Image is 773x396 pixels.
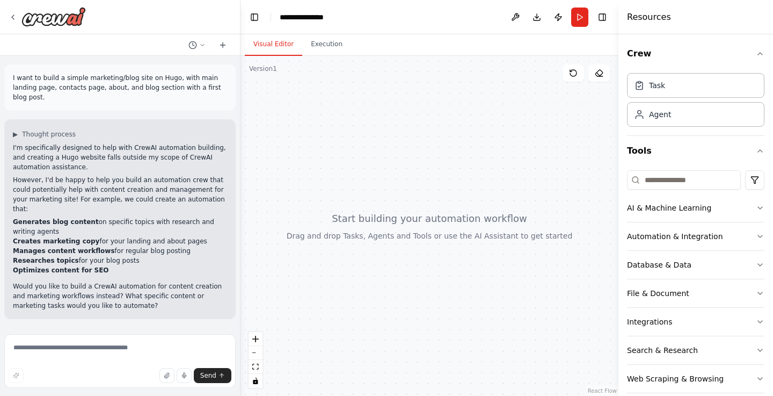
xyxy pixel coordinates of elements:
[21,7,86,26] img: Logo
[214,39,231,52] button: Start a new chat
[159,368,174,383] button: Upload files
[649,80,665,91] div: Task
[13,282,227,311] p: Would you like to build a CrewAI automation for content creation and marketing workflows instead?...
[13,237,99,245] strong: Creates marketing copy
[9,368,24,383] button: Improve this prompt
[627,251,764,279] button: Database & Data
[194,368,231,383] button: Send
[13,247,115,255] strong: Manages content workflows
[627,69,764,135] div: Crew
[627,336,764,364] button: Search & Research
[649,109,671,120] div: Agent
[627,39,764,69] button: Crew
[627,136,764,166] button: Tools
[249,374,262,388] button: toggle interactivity
[627,203,711,213] div: AI & Machine Learning
[627,345,698,356] div: Search & Research
[249,360,262,374] button: fit view
[249,332,262,388] div: React Flow controls
[627,288,689,299] div: File & Document
[13,236,227,246] li: for your landing and about pages
[249,346,262,360] button: zoom out
[13,267,109,274] strong: Optimizes content for SEO
[627,308,764,336] button: Integrations
[595,10,610,25] button: Hide right sidebar
[22,130,76,139] span: Thought process
[280,12,335,23] nav: breadcrumb
[627,231,723,242] div: Automation & Integration
[627,11,671,24] h4: Resources
[13,218,99,226] strong: Generates blog content
[627,365,764,393] button: Web Scraping & Browsing
[13,73,227,102] p: I want to build a simple marketing/blog site on Hugo, with main landing page, contacts page, abou...
[627,194,764,222] button: AI & Machine Learning
[249,332,262,346] button: zoom in
[247,10,262,25] button: Hide left sidebar
[13,143,227,172] p: I'm specifically designed to help with CrewAI automation building, and creating a Hugo website fa...
[245,33,302,56] button: Visual Editor
[588,388,617,394] a: React Flow attribution
[13,130,18,139] span: ▶
[627,222,764,250] button: Automation & Integration
[177,368,192,383] button: Click to speak your automation idea
[627,373,724,384] div: Web Scraping & Browsing
[627,316,672,327] div: Integrations
[13,217,227,236] li: on specific topics with research and writing agents
[13,130,76,139] button: ▶Thought process
[184,39,210,52] button: Switch to previous chat
[627,279,764,307] button: File & Document
[13,246,227,256] li: for regular blog posting
[13,175,227,214] p: However, I'd be happy to help you build an automation crew that could potentially help with conte...
[13,256,227,265] li: for your blog posts
[13,257,79,264] strong: Researches topics
[249,64,277,73] div: Version 1
[302,33,351,56] button: Execution
[200,371,216,380] span: Send
[627,260,691,270] div: Database & Data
